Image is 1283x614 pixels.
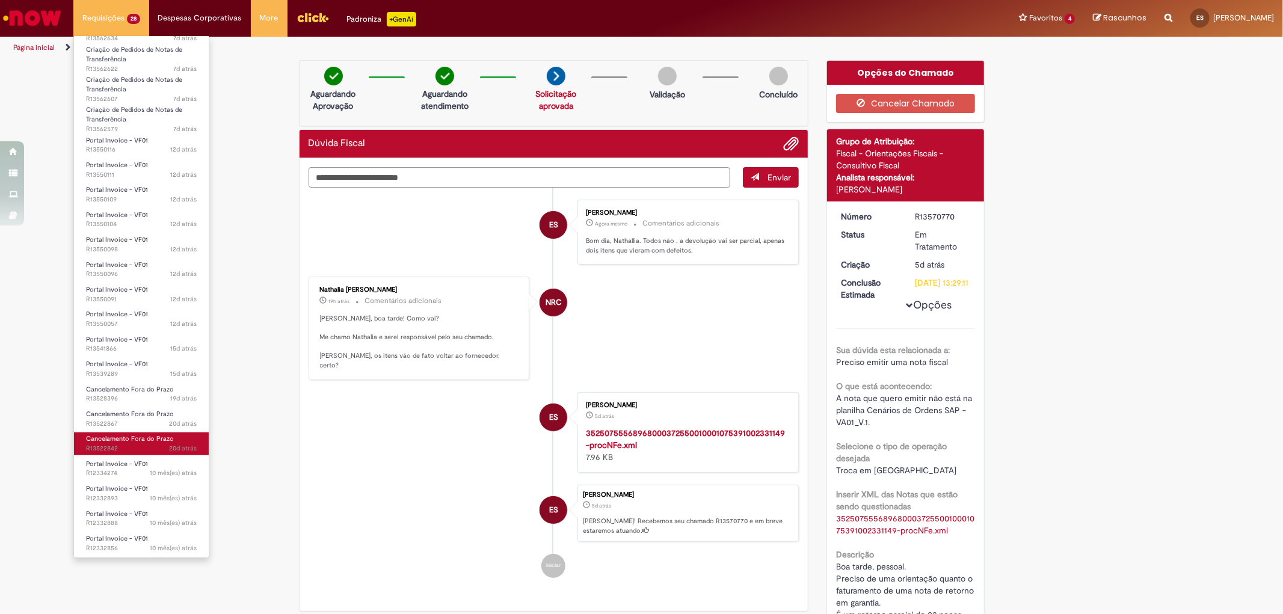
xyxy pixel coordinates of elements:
span: 12d atrás [170,195,197,204]
span: Portal Invoice - VF01 [86,210,148,220]
a: Aberto R13562622 : Criação de Pedidos de Notas de Transferência [74,43,209,69]
div: [PERSON_NAME] [583,491,792,499]
a: Aberto R12332893 : Portal Invoice - VF01 [74,482,209,505]
span: 7d atrás [173,124,197,134]
a: Aberto R12334274 : Portal Invoice - VF01 [74,458,209,480]
span: Portal Invoice - VF01 [86,534,148,543]
span: R13550091 [86,295,197,304]
a: Aberto R13550109 : Portal Invoice - VF01 [74,183,209,206]
button: Enviar [743,167,799,188]
span: Portal Invoice - VF01 [86,260,148,269]
time: 17/09/2025 07:37:19 [170,344,197,353]
time: 19/09/2025 11:12:13 [170,245,197,254]
div: Nathalia [PERSON_NAME] [320,286,520,293]
span: 12d atrás [170,145,197,154]
b: Selecione o tipo de operação desejada [836,441,947,464]
span: Preciso emitir uma nota fiscal [836,357,948,367]
a: Aberto R13562607 : Criação de Pedidos de Notas de Transferência [74,73,209,99]
time: 19/09/2025 11:11:09 [170,295,197,304]
dt: Número [832,210,906,223]
time: 19/09/2025 11:06:05 [170,319,197,328]
textarea: Digite sua mensagem aqui... [309,167,731,188]
time: 24/09/2025 11:37:06 [173,124,197,134]
span: Criação de Pedidos de Notas de Transferência [86,105,182,124]
span: Troca em [GEOGRAPHIC_DATA] [836,465,956,476]
span: NRC [546,288,562,317]
span: 28 [127,14,140,24]
span: Criação de Pedidos de Notas de Transferência [86,45,182,64]
a: Solicitação aprovada [535,88,576,111]
div: Erinaldo De Lima Silva [540,496,567,524]
time: 19/09/2025 11:12:53 [170,220,197,229]
small: Comentários adicionais [642,218,719,229]
span: R13550057 [86,319,197,329]
span: Despesas Corporativas [158,12,242,24]
span: Criação de Pedidos de Notas de Transferência [86,75,182,94]
time: 19/09/2025 11:13:26 [170,195,197,204]
div: Grupo de Atribuição: [836,135,975,147]
div: [PERSON_NAME] [836,183,975,195]
span: 12d atrás [170,245,197,254]
span: R12334274 [86,468,197,478]
span: Agora mesmo [595,220,627,227]
img: img-circle-grey.png [658,67,677,85]
b: Sua dúvida esta relacionada a: [836,345,950,355]
time: 26/09/2025 14:13:41 [592,502,611,509]
div: 26/09/2025 14:13:41 [915,259,971,271]
img: img-circle-grey.png [769,67,788,85]
small: Comentários adicionais [365,296,442,306]
span: 20d atrás [169,444,197,453]
p: Aguardando atendimento [416,88,474,112]
time: 19/09/2025 11:13:54 [170,170,197,179]
span: R13562622 [86,64,197,74]
span: 15d atrás [170,344,197,353]
div: Fiscal - Orientações Fiscais - Consultivo Fiscal [836,147,975,171]
img: click_logo_yellow_360x200.png [297,8,329,26]
img: arrow-next.png [547,67,565,85]
time: 24/09/2025 11:40:45 [173,94,197,103]
span: R13550109 [86,195,197,204]
span: R13550098 [86,245,197,254]
a: Aberto R12332888 : Portal Invoice - VF01 [74,508,209,530]
button: Adicionar anexos [783,136,799,152]
span: R13539289 [86,369,197,379]
span: 4 [1065,14,1075,24]
span: R12332856 [86,544,197,553]
span: 5d atrás [592,502,611,509]
div: Em Tratamento [915,229,971,253]
a: Aberto R13541866 : Portal Invoice - VF01 [74,333,209,355]
a: Aberto R13528396 : Cancelamento Fora do Prazo [74,383,209,405]
a: Página inicial [13,43,55,52]
p: +GenAi [387,12,416,26]
span: Requisições [82,12,125,24]
div: R13570770 [915,210,971,223]
span: Portal Invoice - VF01 [86,459,148,468]
time: 28/11/2024 11:20:26 [150,494,197,503]
p: Concluído [759,88,798,100]
a: Aberto R13550111 : Portal Invoice - VF01 [74,159,209,181]
button: Cancelar Chamado [836,94,975,113]
span: Enviar [768,172,791,183]
div: Opções do Chamado [827,61,984,85]
ul: Requisições [73,36,209,558]
span: Portal Invoice - VF01 [86,484,148,493]
a: Aberto R13522867 : Cancelamento Fora do Prazo [74,408,209,430]
a: Aberto R13550116 : Portal Invoice - VF01 [74,134,209,156]
span: Portal Invoice - VF01 [86,161,148,170]
span: Portal Invoice - VF01 [86,136,148,145]
time: 01/10/2025 09:49:04 [595,220,627,227]
dt: Conclusão Estimada [832,277,906,301]
span: 5d atrás [595,413,614,420]
span: R13522842 [86,444,197,453]
span: Portal Invoice - VF01 [86,509,148,518]
h2: Dúvida Fiscal Histórico de tíquete [309,138,366,149]
p: Aguardando Aprovação [304,88,363,112]
b: O que está acontecendo: [836,381,932,391]
span: 19h atrás [329,298,350,305]
b: Descrição [836,549,874,560]
span: R13550096 [86,269,197,279]
div: [PERSON_NAME] [586,402,786,409]
span: Cancelamento Fora do Prazo [86,385,174,394]
span: 12d atrás [170,170,197,179]
span: 7d atrás [173,94,197,103]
